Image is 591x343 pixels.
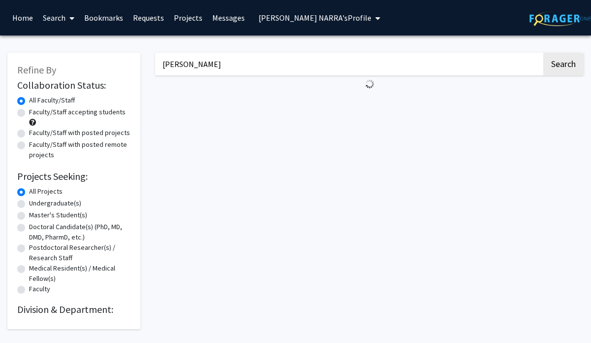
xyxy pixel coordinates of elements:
label: All Projects [29,186,63,197]
h2: Projects Seeking: [17,171,131,182]
a: Messages [207,0,250,35]
label: Doctoral Candidate(s) (PhD, MD, DMD, PharmD, etc.) [29,222,131,242]
a: Projects [169,0,207,35]
a: Bookmarks [79,0,128,35]
a: Requests [128,0,169,35]
label: Master's Student(s) [29,210,87,220]
img: ForagerOne Logo [529,11,591,26]
label: Faculty/Staff with posted remote projects [29,139,131,160]
h2: Collaboration Status: [17,79,131,91]
span: [PERSON_NAME] NARRA's Profile [259,13,371,23]
a: Home [7,0,38,35]
nav: Page navigation [155,93,584,115]
h2: Division & Department: [17,304,131,315]
span: Refine By [17,64,56,76]
label: Medical Resident(s) / Medical Fellow(s) [29,263,131,284]
button: Search [543,53,584,75]
label: All Faculty/Staff [29,95,75,105]
a: Search [38,0,79,35]
img: Loading [361,75,378,93]
label: Faculty/Staff accepting students [29,107,126,117]
label: Undergraduate(s) [29,198,81,208]
label: Faculty [29,284,50,294]
input: Search Keywords [155,53,542,75]
label: Postdoctoral Researcher(s) / Research Staff [29,242,131,263]
label: Faculty/Staff with posted projects [29,128,130,138]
